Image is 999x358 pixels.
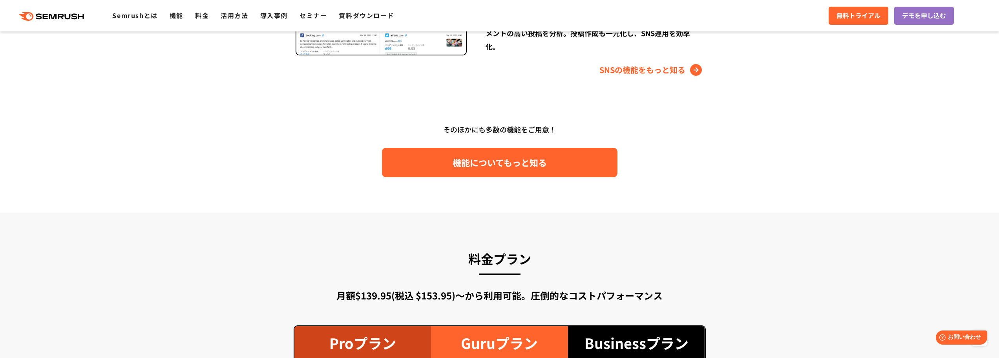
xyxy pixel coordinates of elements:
[195,11,209,20] a: 料金
[929,327,990,349] iframe: Help widget launcher
[453,156,547,169] span: 機能についてもっと知る
[112,11,157,20] a: Semrushとは
[339,11,394,20] a: 資料ダウンロード
[300,11,327,20] a: セミナー
[599,64,704,76] a: SNSの機能をもっと知る
[294,248,706,269] h3: 料金プラン
[894,7,954,25] a: デモを申し込む
[829,7,888,25] a: 無料トライアル
[274,122,725,137] div: そのほかにも多数の機能をご用意！
[294,288,706,303] div: 月額$139.95(税込 $153.95)〜から利用可能。圧倒的なコストパフォーマンス
[170,11,183,20] a: 機能
[260,11,288,20] a: 導入事例
[382,148,617,177] a: 機能についてもっと知る
[836,11,880,21] span: 無料トライアル
[221,11,248,20] a: 活用方法
[902,11,946,21] span: デモを申し込む
[486,13,703,53] div: 競合のSNSアカウントをトラッキングし、投稿パターンやエンゲージメントの高い投稿を分析。投稿作成も一元化し、SNS運用を効率化。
